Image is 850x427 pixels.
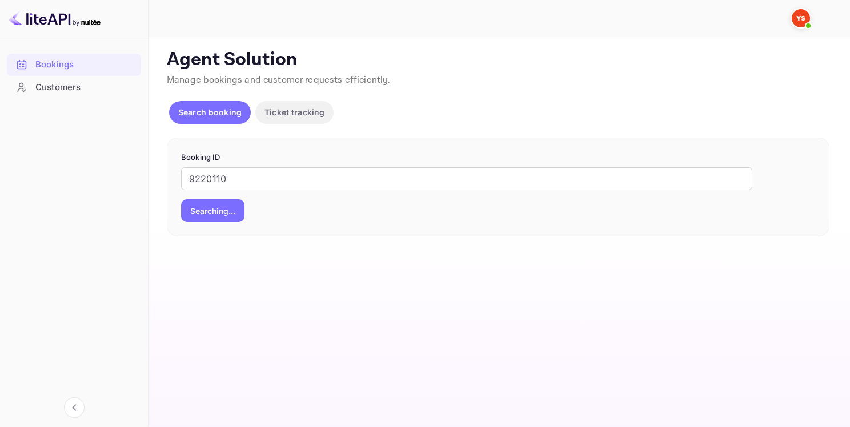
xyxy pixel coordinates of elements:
div: Customers [7,76,141,99]
img: LiteAPI logo [9,9,101,27]
p: Booking ID [181,152,815,163]
div: Bookings [7,54,141,76]
span: Manage bookings and customer requests efficiently. [167,74,391,86]
a: Bookings [7,54,141,75]
p: Search booking [178,106,242,118]
p: Ticket tracking [264,106,324,118]
div: Customers [35,81,135,94]
button: Collapse navigation [64,397,85,418]
a: Customers [7,76,141,98]
div: Bookings [35,58,135,71]
p: Agent Solution [167,49,829,71]
button: Searching... [181,199,244,222]
input: Enter Booking ID (e.g., 63782194) [181,167,752,190]
img: Yandex Support [792,9,810,27]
